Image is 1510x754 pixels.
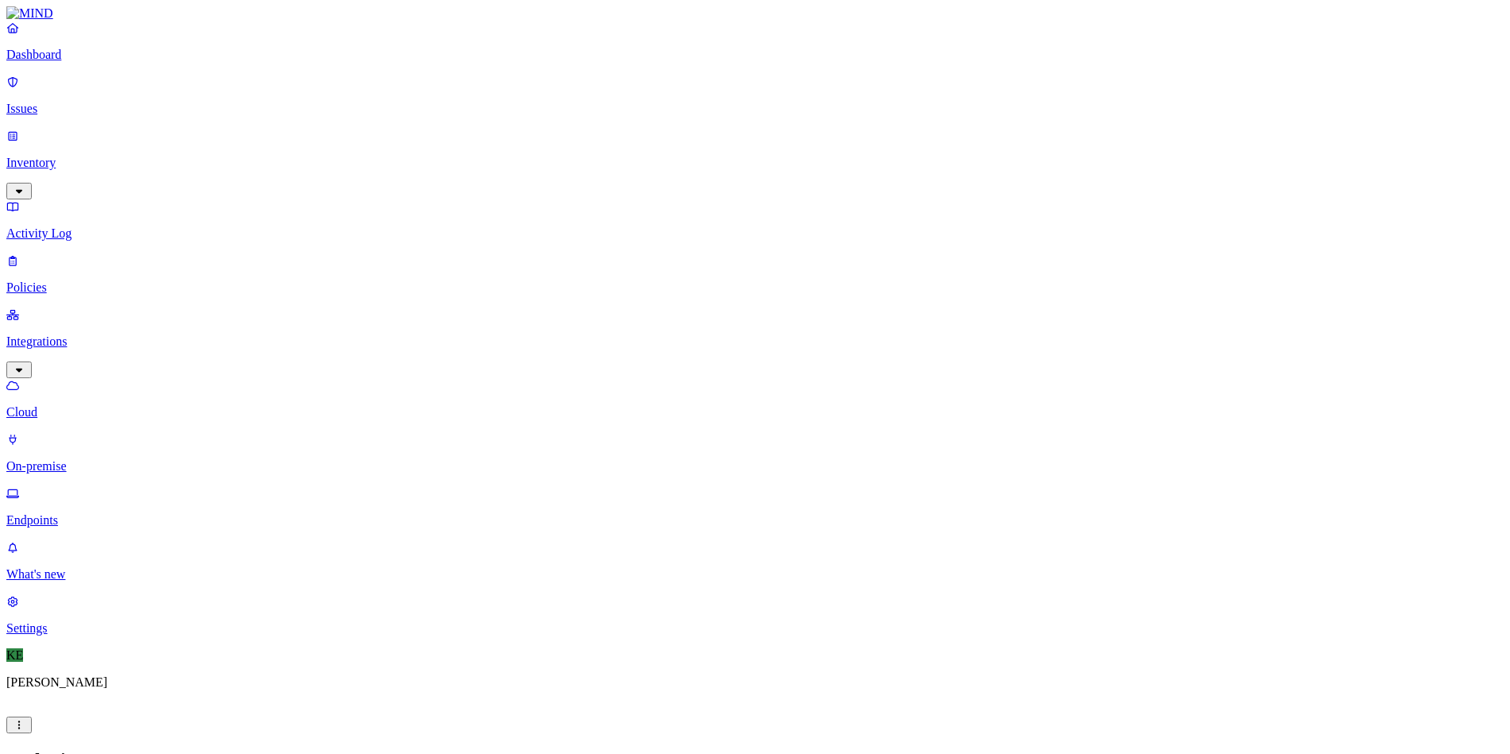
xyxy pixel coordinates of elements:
[6,486,1504,528] a: Endpoints
[6,675,1504,690] p: [PERSON_NAME]
[6,156,1504,170] p: Inventory
[6,102,1504,116] p: Issues
[6,648,23,662] span: KE
[6,129,1504,197] a: Inventory
[6,21,1504,62] a: Dashboard
[6,253,1504,295] a: Policies
[6,405,1504,420] p: Cloud
[6,621,1504,636] p: Settings
[6,334,1504,349] p: Integrations
[6,459,1504,474] p: On-premise
[6,75,1504,116] a: Issues
[6,513,1504,528] p: Endpoints
[6,199,1504,241] a: Activity Log
[6,6,1504,21] a: MIND
[6,48,1504,62] p: Dashboard
[6,378,1504,420] a: Cloud
[6,432,1504,474] a: On-premise
[6,307,1504,376] a: Integrations
[6,226,1504,241] p: Activity Log
[6,6,53,21] img: MIND
[6,540,1504,582] a: What's new
[6,280,1504,295] p: Policies
[6,567,1504,582] p: What's new
[6,594,1504,636] a: Settings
